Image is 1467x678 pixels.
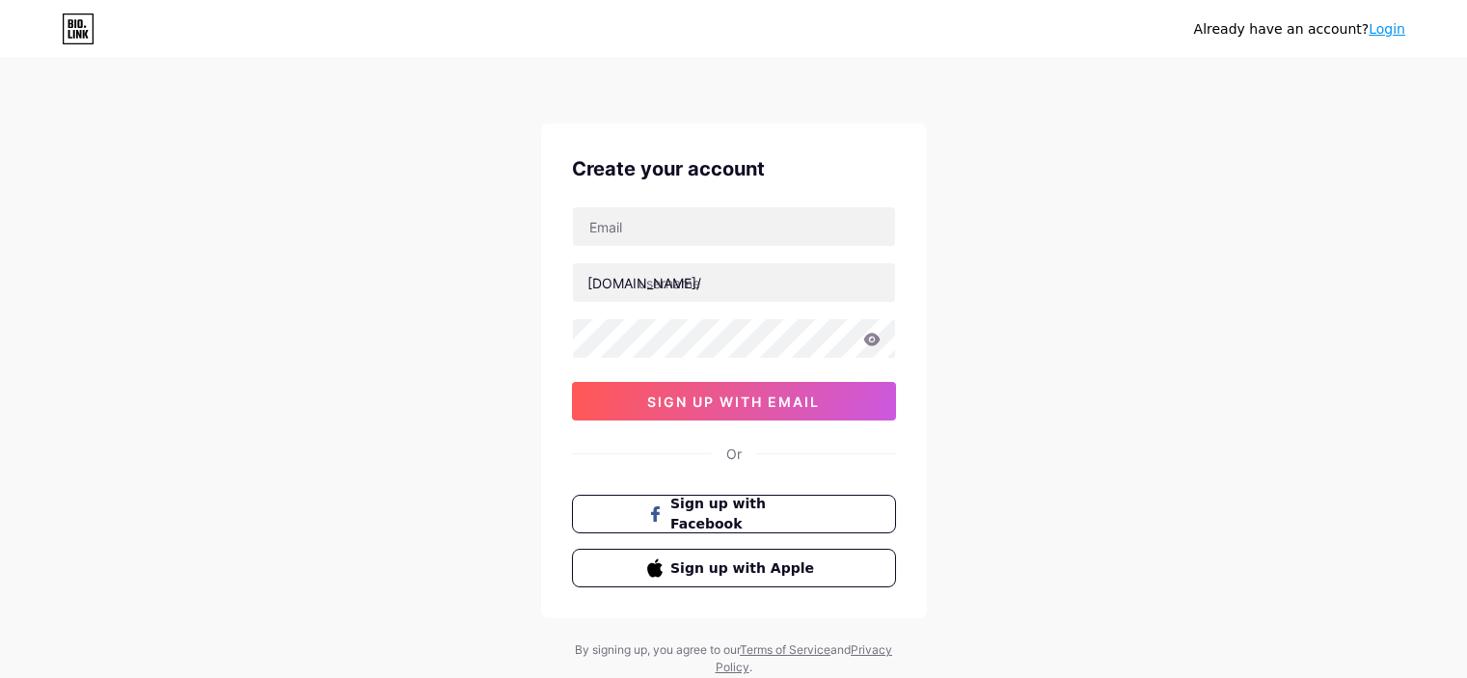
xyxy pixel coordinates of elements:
[740,642,830,657] a: Terms of Service
[570,641,898,676] div: By signing up, you agree to our and .
[572,154,896,183] div: Create your account
[647,393,820,410] span: sign up with email
[1194,19,1405,40] div: Already have an account?
[726,444,742,464] div: Or
[670,558,820,579] span: Sign up with Apple
[572,382,896,420] button: sign up with email
[572,495,896,533] button: Sign up with Facebook
[587,273,701,293] div: [DOMAIN_NAME]/
[1369,21,1405,37] a: Login
[670,494,820,534] span: Sign up with Facebook
[573,263,895,302] input: username
[572,549,896,587] button: Sign up with Apple
[573,207,895,246] input: Email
